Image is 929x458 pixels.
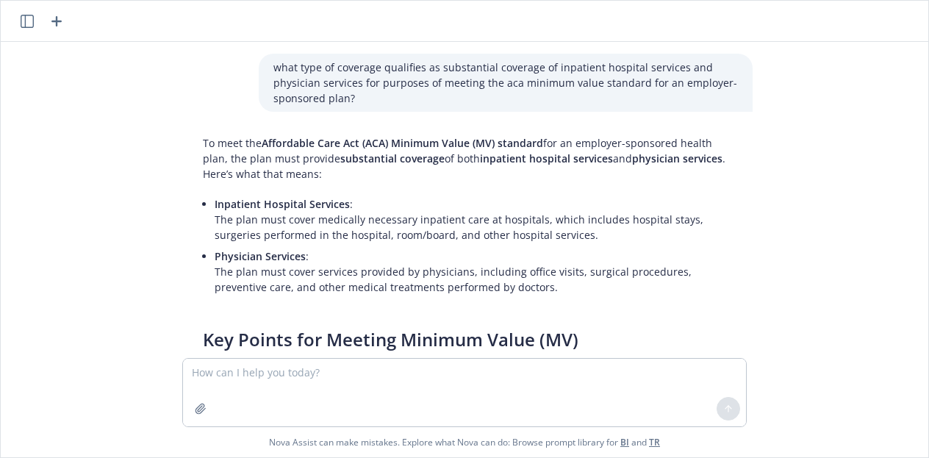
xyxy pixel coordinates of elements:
[215,196,738,243] p: : The plan must cover medically necessary inpatient care at hospitals, which includes hospital st...
[203,135,738,182] p: To meet the for an employer-sponsored health plan, the plan must provide of both and . Here’s wha...
[273,60,738,106] p: what type of coverage qualifies as substantial coverage of inpatient hospital services and physic...
[203,327,738,352] h3: Key Points for Meeting Minimum Value (MV)
[632,151,722,165] span: physician services
[215,197,350,211] span: Inpatient Hospital Services
[262,136,543,150] span: Affordable Care Act (ACA) Minimum Value (MV) standard
[215,248,738,295] p: : The plan must cover services provided by physicians, including office visits, surgical procedur...
[620,436,629,448] a: BI
[480,151,613,165] span: inpatient hospital services
[215,249,306,263] span: Physician Services
[649,436,660,448] a: TR
[340,151,445,165] span: substantial coverage
[269,427,660,457] span: Nova Assist can make mistakes. Explore what Nova can do: Browse prompt library for and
